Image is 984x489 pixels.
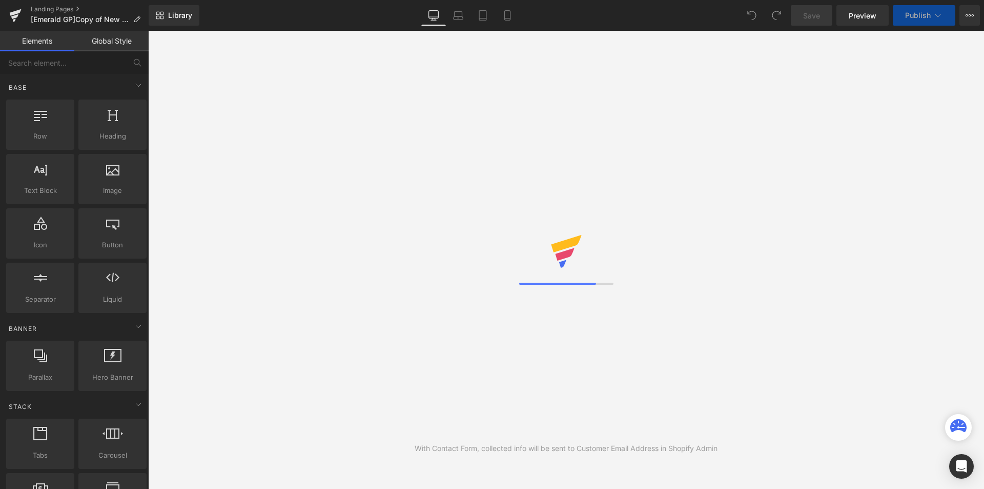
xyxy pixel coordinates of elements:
button: Redo [766,5,787,26]
span: Row [9,131,71,142]
span: Hero Banner [81,372,143,383]
span: Preview [849,10,876,21]
span: Stack [8,402,33,412]
button: More [959,5,980,26]
a: Mobile [495,5,520,26]
span: Parallax [9,372,71,383]
span: Button [81,240,143,250]
span: [Emerald GP]Copy of New Menu Build [31,15,129,24]
span: Separator [9,294,71,305]
span: Save [803,10,820,21]
a: Tablet [470,5,495,26]
a: New Library [149,5,199,26]
span: Base [8,83,28,92]
span: Image [81,185,143,196]
span: Heading [81,131,143,142]
span: Carousel [81,450,143,461]
a: Landing Pages [31,5,149,13]
a: Laptop [446,5,470,26]
button: Publish [893,5,955,26]
a: Global Style [74,31,149,51]
span: Liquid [81,294,143,305]
span: Tabs [9,450,71,461]
div: With Contact Form, collected info will be sent to Customer Email Address in Shopify Admin [415,443,717,454]
span: Library [168,11,192,20]
span: Banner [8,324,38,334]
span: Publish [905,11,931,19]
button: Undo [742,5,762,26]
a: Desktop [421,5,446,26]
a: Preview [836,5,889,26]
div: Open Intercom Messenger [949,454,974,479]
span: Text Block [9,185,71,196]
span: Icon [9,240,71,250]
